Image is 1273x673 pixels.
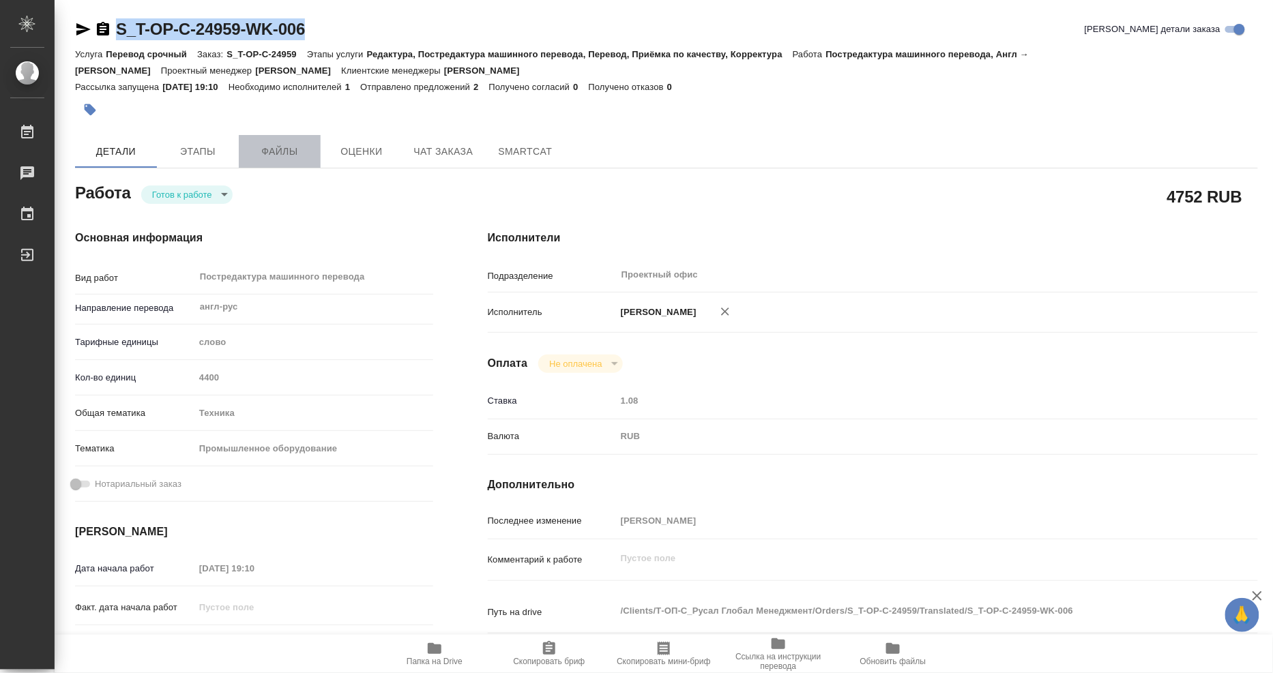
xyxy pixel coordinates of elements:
[617,657,710,666] span: Скопировать мини-бриф
[75,524,433,540] h4: [PERSON_NAME]
[141,185,233,204] div: Готов к работе
[148,189,216,200] button: Готов к работе
[360,82,473,92] p: Отправлено предложений
[493,143,558,160] span: SmartCat
[729,652,828,671] span: Ссылка на инструкции перевода
[75,406,194,420] p: Общая тематика
[606,635,721,673] button: Скопировать мини-бриф
[1225,598,1259,632] button: 🙏
[538,355,622,373] div: Готов к работе
[197,49,226,59] p: Заказ:
[75,601,194,614] p: Факт. дата начала работ
[329,143,394,160] span: Оценки
[95,477,181,491] span: Нотариальный заказ
[793,49,826,59] p: Работа
[488,553,616,567] p: Комментарий к работе
[345,82,360,92] p: 1
[488,230,1258,246] h4: Исполнители
[1231,601,1254,629] span: 🙏
[83,143,149,160] span: Детали
[721,635,836,673] button: Ссылка на инструкции перевода
[616,425,1194,448] div: RUB
[75,82,162,92] p: Рассылка запущена
[616,599,1194,623] textarea: /Clients/Т-ОП-С_Русал Глобал Менеджмент/Orders/S_T-OP-C-24959/Translated/S_T-OP-C-24959-WK-006
[75,179,131,204] h2: Работа
[489,82,574,92] p: Получено согласий
[492,635,606,673] button: Скопировать бриф
[407,657,463,666] span: Папка на Drive
[75,95,105,125] button: Добавить тэг
[488,477,1258,493] h4: Дополнительно
[488,269,616,283] p: Подразделение
[75,562,194,575] p: Дата начала работ
[377,635,492,673] button: Папка на Drive
[194,437,433,460] div: Промышленное оборудование
[194,368,433,387] input: Пустое поле
[247,143,312,160] span: Файлы
[573,82,588,92] p: 0
[710,297,740,327] button: Удалить исполнителя
[1085,23,1220,36] span: [PERSON_NAME] детали заказа
[488,430,616,443] p: Валюта
[75,21,91,38] button: Скопировать ссылку для ЯМессенджера
[161,65,255,76] p: Проектный менеджер
[444,65,530,76] p: [PERSON_NAME]
[194,331,433,354] div: слово
[1167,185,1242,208] h2: 4752 RUB
[473,82,488,92] p: 2
[194,402,433,425] div: Техника
[194,597,314,617] input: Пустое поле
[162,82,229,92] p: [DATE] 19:10
[75,442,194,455] p: Тематика
[411,143,476,160] span: Чат заказа
[255,65,341,76] p: [PERSON_NAME]
[75,335,194,349] p: Тарифные единицы
[860,657,926,666] span: Обновить файлы
[589,82,667,92] p: Получено отказов
[75,301,194,315] p: Направление перевода
[488,605,616,619] p: Путь на drive
[488,514,616,528] p: Последнее изменение
[194,558,314,578] input: Пустое поле
[616,511,1194,530] input: Пустое поле
[75,230,433,246] h4: Основная информация
[95,21,111,38] button: Скопировать ссылку
[75,271,194,285] p: Вид работ
[116,20,305,38] a: S_T-OP-C-24959-WK-006
[229,82,345,92] p: Необходимо исполнителей
[488,394,616,408] p: Ставка
[106,49,197,59] p: Перевод срочный
[341,65,444,76] p: Клиентские менеджеры
[226,49,306,59] p: S_T-OP-C-24959
[165,143,231,160] span: Этапы
[75,371,194,385] p: Кол-во единиц
[194,633,314,653] input: Пустое поле
[75,49,106,59] p: Услуга
[513,657,585,666] span: Скопировать бриф
[667,82,682,92] p: 0
[307,49,367,59] p: Этапы услуги
[488,305,616,319] p: Исполнитель
[367,49,793,59] p: Редактура, Постредактура машинного перевода, Перевод, Приёмка по качеству, Корректура
[616,305,697,319] p: [PERSON_NAME]
[488,355,528,372] h4: Оплата
[616,391,1194,410] input: Пустое поле
[836,635,950,673] button: Обновить файлы
[545,358,606,370] button: Не оплачена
